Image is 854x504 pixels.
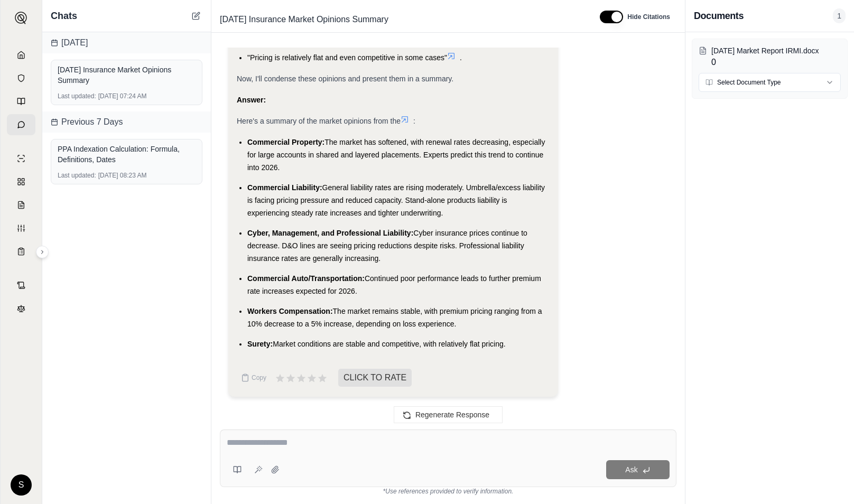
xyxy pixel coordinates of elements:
[247,274,365,283] span: Commercial Auto/Transportation:
[694,8,744,23] h3: Documents
[699,45,841,69] button: [DATE] Market Report IRMI.docx0
[7,68,35,89] a: Documents Vault
[42,111,211,133] div: Previous 7 Days
[11,474,32,496] div: S
[11,7,32,29] button: Expand sidebar
[247,274,541,295] span: Continued poor performance leads to further premium rate increases expected for 2026.
[7,218,35,239] a: Custom Report
[7,91,35,112] a: Prompt Library
[833,8,846,23] span: 1
[216,11,587,28] div: Edit Title
[220,487,676,496] div: *Use references provided to verify information.
[58,171,196,180] div: [DATE] 08:23 AM
[216,11,393,28] span: [DATE] Insurance Market Opinions Summary
[247,53,447,62] span: "Pricing is relatively flat and even competitive in some cases"
[247,229,413,237] span: Cyber, Management, and Professional Liability:
[51,8,77,23] span: Chats
[625,465,637,474] span: Ask
[247,307,542,328] span: The market remains stable, with premium pricing ranging from a 10% decrease to a 5% increase, dep...
[247,340,273,348] span: Surety:
[273,340,505,348] span: Market conditions are stable and competitive, with relatively flat pricing.
[711,45,841,69] div: 0
[711,45,841,56] p: 2025 Sept Market Report IRMI.docx
[15,12,27,24] img: Expand sidebar
[58,64,196,86] div: [DATE] Insurance Market Opinions Summary
[247,307,333,315] span: Workers Compensation:
[7,194,35,216] a: Claim Coverage
[606,460,670,479] button: Ask
[247,138,545,172] span: The market has softened, with renewal rates decreasing, especially for large accounts in shared a...
[7,148,35,169] a: Single Policy
[247,138,324,146] span: Commercial Property:
[413,117,415,125] span: :
[237,74,453,83] span: Now, I'll condense these opinions and present them in a summary.
[7,44,35,66] a: Home
[58,144,196,165] div: PPA Indexation Calculation: Formula, Definitions, Dates
[190,10,202,22] button: New Chat
[36,246,49,258] button: Expand sidebar
[394,406,503,423] button: Regenerate Response
[42,32,211,53] div: [DATE]
[7,275,35,296] a: Contract Analysis
[627,13,670,21] span: Hide Citations
[237,117,401,125] span: Here's a summary of the market opinions from the
[237,96,266,104] strong: Answer:
[247,183,545,217] span: General liability rates are rising moderately. Umbrella/excess liability is facing pricing pressu...
[338,369,412,387] span: CLICK TO RATE
[415,410,489,419] span: Regenerate Response
[247,229,527,263] span: Cyber insurance prices continue to decrease. D&O lines are seeing pricing reductions despite risk...
[7,298,35,319] a: Legal Search Engine
[247,183,322,192] span: Commercial Liability:
[460,53,462,62] span: .
[237,367,271,388] button: Copy
[58,92,196,100] div: [DATE] 07:24 AM
[7,241,35,262] a: Coverage Table
[7,171,35,192] a: Policy Comparisons
[252,374,266,382] span: Copy
[58,92,96,100] span: Last updated:
[58,171,96,180] span: Last updated:
[7,114,35,135] a: Chat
